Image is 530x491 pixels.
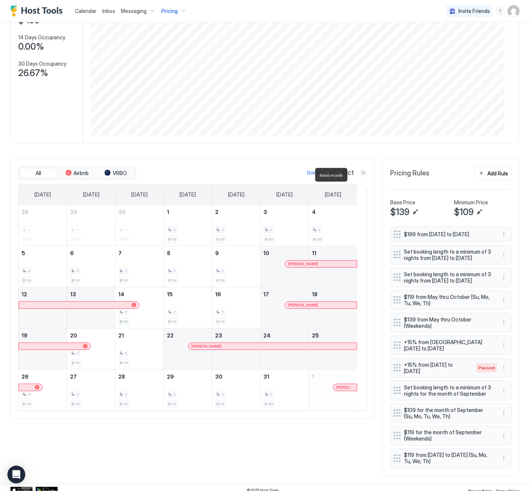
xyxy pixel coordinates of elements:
button: Next month [360,169,367,177]
span: 29 [167,373,174,380]
td: October 4, 2025 [309,205,357,246]
a: October 2, 2025 [212,205,260,219]
td: October 17, 2025 [260,287,309,328]
div: Host Tools Logo [10,6,66,17]
a: Inbox [102,7,115,15]
span: 8 [167,250,170,256]
a: Friday [269,185,300,205]
button: Airbnb [59,168,96,178]
td: October 3, 2025 [260,205,309,246]
a: Tuesday [124,185,155,205]
span: 30 [118,209,126,215]
span: [PERSON_NAME] [191,344,221,349]
a: Thursday [221,185,252,205]
a: October 4, 2025 [309,205,357,219]
a: October 3, 2025 [261,205,309,219]
span: [DATE] [325,191,341,198]
button: More options [500,341,508,350]
td: October 18, 2025 [309,287,357,328]
a: October 13, 2025 [67,287,115,301]
span: 19 [22,332,27,339]
div: [PERSON_NAME] [336,385,354,390]
button: More options [500,363,508,372]
a: October 11, 2025 [309,246,357,260]
span: 28 [118,373,125,380]
span: $139 [265,402,273,406]
td: October 29, 2025 [164,369,212,411]
div: menu [500,296,508,304]
span: 2 [173,310,175,314]
a: Wednesday [172,185,203,205]
span: $119 for the month of September (Weekends) [404,429,492,442]
span: 2 [221,310,224,314]
td: October 16, 2025 [212,287,260,328]
button: Edit [411,208,420,217]
span: $119 [71,360,79,365]
span: Calendar [75,8,96,14]
span: 2 [76,392,79,397]
span: Set booking length to a minimum of 3 nights for the month of September [404,384,492,397]
span: 2 [76,268,79,273]
td: October 26, 2025 [19,369,67,411]
a: September 28, 2025 [19,205,67,219]
span: 6 [70,250,74,256]
a: October 9, 2025 [212,246,260,260]
span: 25 [312,332,319,339]
span: +15% from [GEOGRAPHIC_DATA][DATE] to [DATE] [404,339,492,352]
a: Monday [76,185,107,205]
a: October 28, 2025 [115,370,163,383]
span: $119 [71,278,79,283]
td: September 29, 2025 [67,205,115,246]
span: $109 [454,207,474,218]
span: [DATE] [228,191,244,198]
button: Add Rule [475,166,512,181]
span: 12 [22,291,27,297]
div: [PERSON_NAME] [288,261,354,266]
a: October 29, 2025 [164,370,212,383]
td: October 7, 2025 [115,246,164,287]
span: Pricing [161,8,178,14]
span: 30 Days Occupancy [18,60,66,67]
span: 2 [270,227,272,232]
div: tab-group [18,166,136,180]
span: 26.67% [18,67,48,79]
span: 7 [118,250,122,256]
span: 3 [264,209,267,215]
td: October 28, 2025 [115,369,164,411]
a: October 22, 2025 [164,329,212,342]
span: 30 [215,373,223,380]
a: October 5, 2025 [19,246,67,260]
button: More options [500,230,508,239]
button: More options [500,250,508,259]
span: 28 [22,209,28,215]
span: 9 [215,250,219,256]
td: October 5, 2025 [19,246,67,287]
span: $119 [168,237,176,242]
span: 10 [264,250,270,256]
a: September 29, 2025 [67,205,115,219]
span: 20 [70,332,77,339]
span: 2 [173,392,175,397]
span: 11 [312,250,316,256]
a: October 15, 2025 [164,287,212,301]
td: October 2, 2025 [212,205,260,246]
div: menu [500,250,508,259]
td: October 13, 2025 [67,287,115,328]
td: October 8, 2025 [164,246,212,287]
span: $119 [216,402,224,406]
a: Sunday [27,185,58,205]
a: October 31, 2025 [261,370,309,383]
span: 14 [118,291,124,297]
span: 17 [264,291,269,297]
td: October 12, 2025 [19,287,67,328]
td: September 30, 2025 [115,205,164,246]
a: October 26, 2025 [19,370,67,383]
span: 2 [173,227,175,232]
button: All [20,168,57,178]
span: +15% from [DATE] to [DATE] [404,362,469,375]
a: October 21, 2025 [115,329,163,342]
button: More options [500,409,508,418]
span: 18 [312,291,317,297]
span: Inbox [102,8,115,14]
span: 2 [76,351,79,356]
